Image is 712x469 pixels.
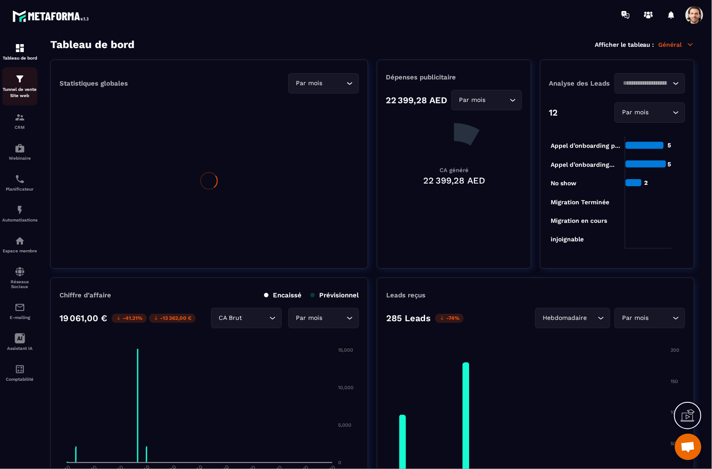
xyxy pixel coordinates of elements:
div: Search for option [451,90,522,110]
input: Search for option [488,95,507,105]
tspan: Migration Terminée [551,199,609,206]
tspan: No show [551,180,577,187]
p: Réseaux Sociaux [2,279,37,289]
span: CA Brut [217,313,244,323]
a: automationsautomationsWebinaire [2,136,37,167]
p: Général [659,41,694,49]
span: Hebdomadaire [541,313,589,323]
div: Mở cuộc trò chuyện [675,434,701,460]
p: 22 399,28 AED [386,95,447,105]
tspan: 50 [671,441,677,446]
img: formation [15,74,25,84]
img: automations [15,143,25,154]
a: automationsautomationsEspace membre [2,229,37,260]
tspan: 0 [338,460,341,465]
p: Comptabilité [2,377,37,382]
p: Planificateur [2,187,37,191]
tspan: Migration en cours [551,217,607,225]
p: Automatisations [2,218,37,222]
tspan: Appel d’onboarding p... [551,142,620,150]
p: 12 [549,107,558,118]
p: Dépenses publicitaire [386,73,522,81]
p: E-mailing [2,315,37,320]
input: Search for option [589,313,596,323]
img: automations [15,236,25,246]
p: Afficher le tableau : [595,41,654,48]
img: formation [15,43,25,53]
p: Tableau de bord [2,56,37,60]
p: Tunnel de vente Site web [2,86,37,99]
span: Par mois [294,313,324,323]
div: Search for option [211,308,282,328]
input: Search for option [244,313,267,323]
div: Search for option [288,308,359,328]
input: Search for option [651,108,671,117]
span: Par mois [620,108,651,117]
a: automationsautomationsAutomatisations [2,198,37,229]
img: scheduler [15,174,25,184]
p: -13 362,00 € [149,314,196,323]
div: Search for option [535,308,610,328]
img: email [15,302,25,313]
p: Analyse des Leads [549,79,617,87]
p: Prévisionnel [310,291,359,299]
input: Search for option [324,79,344,88]
p: CRM [2,125,37,130]
tspan: 150 [671,379,678,384]
a: formationformationTableau de bord [2,36,37,67]
p: 19 061,00 € [60,313,107,323]
a: schedulerschedulerPlanificateur [2,167,37,198]
p: -41.21% [112,314,147,323]
div: Search for option [288,73,359,94]
span: Par mois [620,313,651,323]
a: formationformationCRM [2,105,37,136]
div: Search for option [615,73,685,94]
p: Chiffre d’affaire [60,291,111,299]
tspan: 100 [671,409,679,415]
tspan: injoignable [551,236,584,244]
p: -74% [435,314,464,323]
img: formation [15,112,25,123]
div: Search for option [615,102,685,123]
p: Encaissé [264,291,302,299]
tspan: 10,000 [338,385,354,391]
h3: Tableau de bord [50,38,134,51]
img: accountant [15,364,25,375]
p: Webinaire [2,156,37,161]
a: emailemailE-mailing [2,296,37,326]
a: accountantaccountantComptabilité [2,357,37,388]
p: 285 Leads [386,313,431,323]
p: Statistiques globales [60,79,128,87]
p: Leads reçus [386,291,425,299]
input: Search for option [620,79,671,88]
tspan: 5,000 [338,422,351,428]
tspan: Appel d’onboarding... [551,161,615,169]
tspan: 15,000 [338,348,353,353]
span: Par mois [294,79,324,88]
a: Assistant IA [2,326,37,357]
tspan: 200 [671,348,680,353]
span: Par mois [457,95,488,105]
a: formationformationTunnel de vente Site web [2,67,37,105]
a: social-networksocial-networkRéseaux Sociaux [2,260,37,296]
input: Search for option [651,313,671,323]
img: automations [15,205,25,215]
div: Search for option [615,308,685,328]
p: Espace membre [2,248,37,253]
input: Search for option [324,313,344,323]
img: social-network [15,266,25,277]
img: logo [12,8,92,24]
p: Assistant IA [2,346,37,351]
